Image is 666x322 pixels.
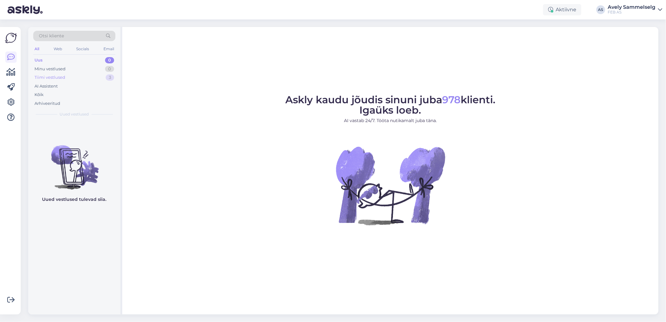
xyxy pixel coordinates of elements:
[334,129,447,242] img: No Chat active
[52,45,63,53] div: Web
[5,32,17,44] img: Askly Logo
[33,45,40,53] div: All
[34,57,43,63] div: Uus
[102,45,115,53] div: Email
[285,117,495,124] p: AI vastab 24/7. Tööta nutikamalt juba täna.
[42,196,107,203] p: Uued vestlused tulevad siia.
[596,5,605,14] div: AS
[608,5,655,10] div: Avely Sammelselg
[608,5,662,15] a: Avely SammelselgFEB AS
[285,94,495,116] span: Askly kaudu jõudis sinuni juba klienti. Igaüks loeb.
[105,57,114,63] div: 0
[28,134,120,191] img: No chats
[34,92,44,98] div: Kõik
[34,66,66,72] div: Minu vestlused
[75,45,90,53] div: Socials
[442,94,461,106] span: 978
[105,66,114,72] div: 0
[34,100,60,107] div: Arhiveeritud
[543,4,581,15] div: Aktiivne
[34,74,65,81] div: Tiimi vestlused
[60,111,89,117] span: Uued vestlused
[39,33,64,39] span: Otsi kliente
[608,10,655,15] div: FEB AS
[34,83,58,89] div: AI Assistent
[106,74,114,81] div: 3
